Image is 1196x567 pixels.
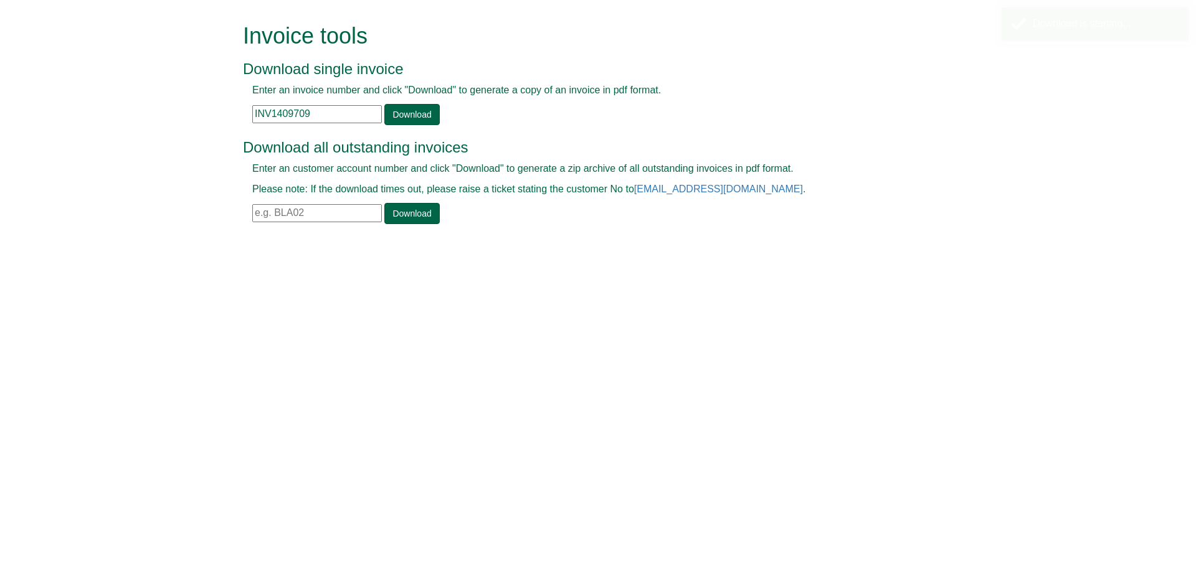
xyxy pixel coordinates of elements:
h3: Download all outstanding invoices [243,139,925,156]
p: Enter an customer account number and click "Download" to generate a zip archive of all outstandin... [252,162,916,176]
h3: Download single invoice [243,61,925,77]
div: Download is starting... [1033,17,1179,31]
p: Please note: If the download times out, please raise a ticket stating the customer No to . [252,182,916,197]
input: e.g. INV1234 [252,105,382,123]
a: Download [384,203,439,224]
h1: Invoice tools [243,24,925,49]
a: [EMAIL_ADDRESS][DOMAIN_NAME] [634,184,803,194]
p: Enter an invoice number and click "Download" to generate a copy of an invoice in pdf format. [252,83,916,98]
input: e.g. BLA02 [252,204,382,222]
a: Download [384,104,439,125]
